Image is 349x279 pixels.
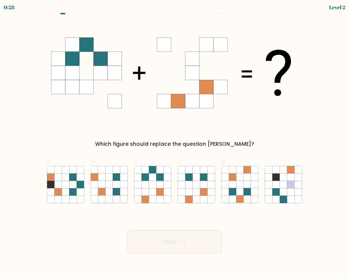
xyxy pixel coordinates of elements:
span: f. [265,157,268,165]
span: a. [47,157,51,165]
div: Level 2 [329,3,345,11]
div: 0:28 [4,3,15,11]
span: e. [221,157,226,165]
div: Which figure should replace the question [PERSON_NAME]? [51,140,298,148]
button: Next [127,230,222,254]
span: d. [177,157,182,165]
span: b. [90,157,96,165]
span: c. [134,157,138,165]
